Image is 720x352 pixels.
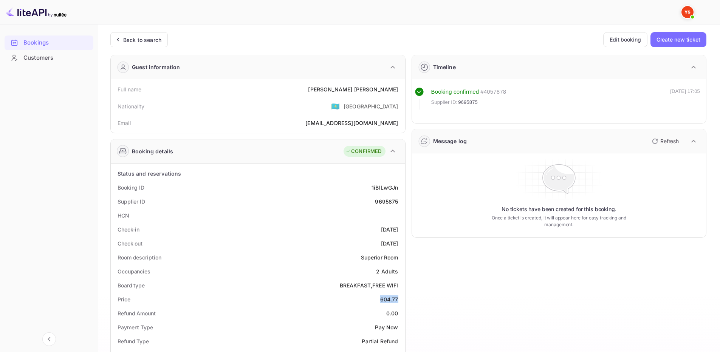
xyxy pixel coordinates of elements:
div: CONFIRMED [345,148,381,155]
div: Message log [433,137,467,145]
a: Bookings [5,36,93,49]
div: Pay Now [375,323,398,331]
div: Back to search [123,36,161,44]
div: Booking details [132,147,173,155]
img: LiteAPI logo [6,6,67,18]
div: [PERSON_NAME] [PERSON_NAME] [308,85,398,93]
div: Refund Amount [118,309,156,317]
div: Superior Room [361,253,398,261]
div: Payment Type [118,323,153,331]
div: Board type [118,281,145,289]
span: United States [331,99,340,113]
div: 604.77 [380,295,398,303]
div: Check-in [118,225,139,233]
div: # 4057878 [480,88,506,96]
div: BREAKFAST,FREE WIFI [340,281,398,289]
div: 0.00 [386,309,398,317]
span: Supplier ID: [431,99,458,106]
a: Customers [5,51,93,65]
div: Room description [118,253,161,261]
div: HCN [118,212,129,219]
div: Nationality [118,102,145,110]
img: Yandex Support [681,6,694,18]
div: 1iBlLwGJn [372,184,398,191]
div: Partial Refund [362,337,398,345]
div: [DATE] [381,239,398,247]
button: Refresh [647,135,682,147]
button: Edit booking [603,32,647,47]
div: [EMAIL_ADDRESS][DOMAIN_NAME] [305,119,398,127]
div: [DATE] [381,225,398,233]
div: [DATE] 17:05 [670,88,700,110]
div: 2 Adults [376,267,398,275]
div: Occupancies [118,267,150,275]
div: Booking ID [118,184,144,191]
div: [GEOGRAPHIC_DATA] [344,102,398,110]
div: Full name [118,85,141,93]
div: Price [118,295,130,303]
div: Supplier ID [118,198,145,205]
span: 9695875 [458,99,478,106]
div: Status and reservations [118,170,181,178]
p: Refresh [660,137,679,145]
div: Customers [23,54,90,62]
div: Bookings [23,39,90,47]
div: Refund Type [118,337,149,345]
div: Guest information [132,63,180,71]
button: Create new ticket [650,32,706,47]
div: Booking confirmed [431,88,479,96]
div: Timeline [433,63,456,71]
p: Once a ticket is created, it will appear here for easy tracking and management. [480,215,638,228]
div: Email [118,119,131,127]
div: 9695875 [375,198,398,205]
p: No tickets have been created for this booking. [502,205,616,213]
button: Collapse navigation [42,332,56,346]
div: Check out [118,239,142,247]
